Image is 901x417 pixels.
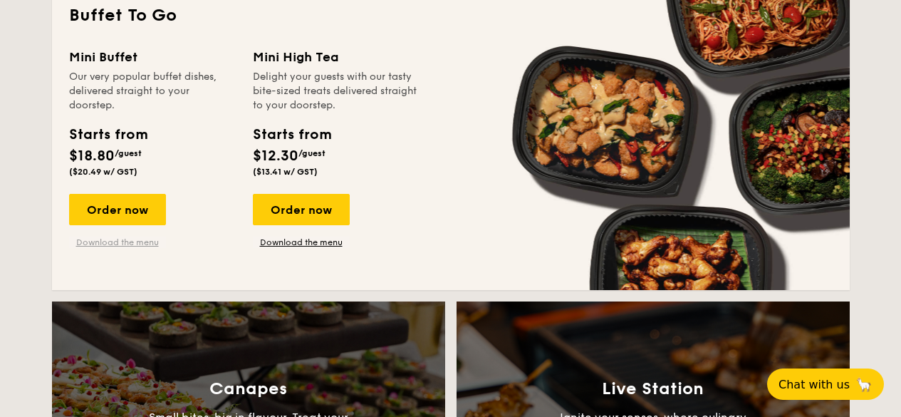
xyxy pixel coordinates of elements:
a: Download the menu [253,237,350,248]
span: 🦙 [855,376,873,393]
button: Chat with us🦙 [767,369,884,400]
div: Delight your guests with our tasty bite-sized treats delivered straight to your doorstep. [253,70,420,113]
span: /guest [115,148,142,158]
h3: Live Station [602,379,704,399]
a: Download the menu [69,237,166,248]
span: $18.80 [69,148,115,165]
div: Starts from [253,124,330,145]
div: Our very popular buffet dishes, delivered straight to your doorstep. [69,70,236,113]
span: ($20.49 w/ GST) [69,167,137,177]
div: Mini Buffet [69,47,236,67]
span: ($13.41 w/ GST) [253,167,318,177]
span: Chat with us [778,378,850,391]
span: $12.30 [253,148,298,165]
span: /guest [298,148,325,158]
div: Order now [253,194,350,225]
div: Order now [69,194,166,225]
h2: Buffet To Go [69,4,833,27]
h3: Canapes [209,379,287,399]
div: Mini High Tea [253,47,420,67]
div: Starts from [69,124,147,145]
